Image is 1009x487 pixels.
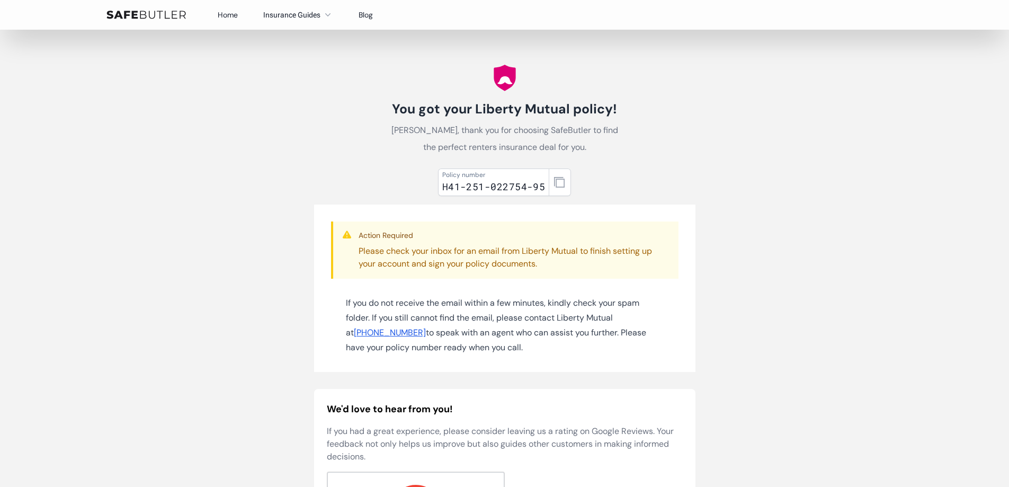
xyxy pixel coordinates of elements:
[263,8,333,21] button: Insurance Guides
[218,10,238,20] a: Home
[359,245,670,270] p: Please check your inbox for an email from Liberty Mutual to finish setting up your account and si...
[442,171,546,179] div: Policy number
[327,425,683,463] p: If you had a great experience, please consider leaving us a rating on Google Reviews. Your feedba...
[354,327,426,338] a: [PHONE_NUMBER]
[346,296,664,355] p: If you do not receive the email within a few minutes, kindly check your spam folder. If you still...
[442,179,546,194] div: H41-251-022754-95
[327,402,683,417] h2: We'd love to hear from you!
[386,122,623,156] p: [PERSON_NAME], thank you for choosing SafeButler to find the perfect renters insurance deal for you.
[359,230,670,241] h3: Action Required
[386,101,623,118] h1: You got your Liberty Mutual policy!
[359,10,373,20] a: Blog
[106,11,186,19] img: SafeButler Text Logo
